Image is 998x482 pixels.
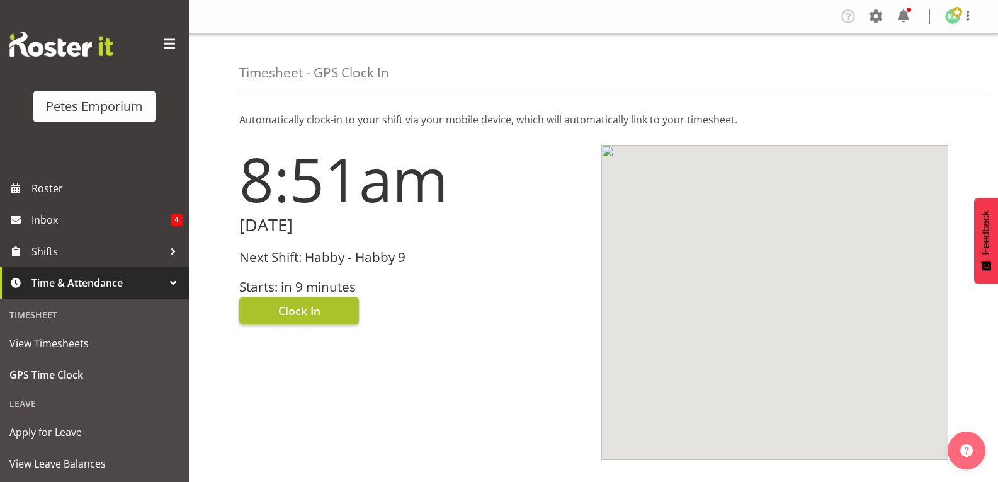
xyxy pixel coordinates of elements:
div: Petes Emporium [46,97,143,116]
img: Rosterit website logo [9,32,113,57]
img: help-xxl-2.png [960,444,973,457]
div: Leave [3,391,186,416]
button: Clock In [239,297,359,324]
a: GPS Time Clock [3,359,186,391]
span: View Leave Balances [9,454,179,473]
a: View Leave Balances [3,448,186,479]
span: GPS Time Clock [9,365,179,384]
a: Apply for Leave [3,416,186,448]
h3: Starts: in 9 minutes [239,280,586,294]
span: Inbox [31,210,171,229]
span: Clock In [278,302,320,319]
span: View Timesheets [9,334,179,353]
h3: Next Shift: Habby - Habby 9 [239,250,586,265]
div: Timesheet [3,302,186,328]
span: Roster [31,179,183,198]
span: Shifts [31,242,164,261]
h4: Timesheet - GPS Clock In [239,66,389,80]
span: Time & Attendance [31,273,164,292]
a: View Timesheets [3,328,186,359]
button: Feedback - Show survey [974,198,998,284]
h1: 8:51am [239,145,586,213]
p: Automatically clock-in to your shift via your mobile device, which will automatically link to you... [239,112,948,127]
h2: [DATE] [239,215,586,235]
span: Apply for Leave [9,423,179,442]
span: 4 [171,214,183,226]
span: Feedback [980,210,992,255]
img: ruth-robertson-taylor722.jpg [945,9,960,24]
